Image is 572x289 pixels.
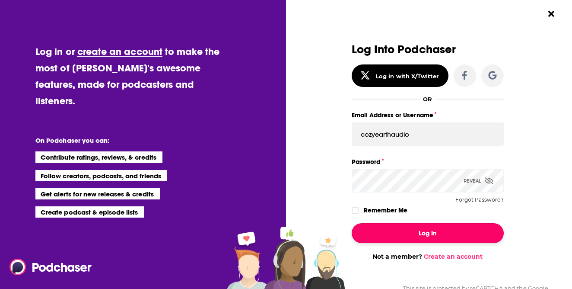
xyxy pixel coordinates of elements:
label: Email Address or Username [352,109,504,121]
div: Not a member? [352,253,504,260]
input: Email Address or Username [352,122,504,146]
li: Contribute ratings, reviews, & credits [35,151,162,163]
a: create an account [77,45,162,58]
button: Log In [352,223,504,243]
a: Create an account [424,253,483,260]
label: Password [352,156,504,167]
li: Get alerts for new releases & credits [35,188,159,199]
div: Log in with X/Twitter [375,73,439,80]
button: Forgot Password? [455,197,504,203]
button: Log in with X/Twitter [352,64,448,87]
a: Podchaser - Follow, Share and Rate Podcasts [10,259,86,275]
li: Create podcast & episode lists [35,206,144,218]
img: Podchaser - Follow, Share and Rate Podcasts [10,259,92,275]
button: Close Button [543,6,559,22]
label: Remember Me [364,205,407,216]
li: On Podchaser you can: [35,136,208,144]
li: Follow creators, podcasts, and friends [35,170,167,181]
div: Reveal [464,169,493,193]
h3: Log Into Podchaser [352,43,504,56]
div: OR [423,96,432,103]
